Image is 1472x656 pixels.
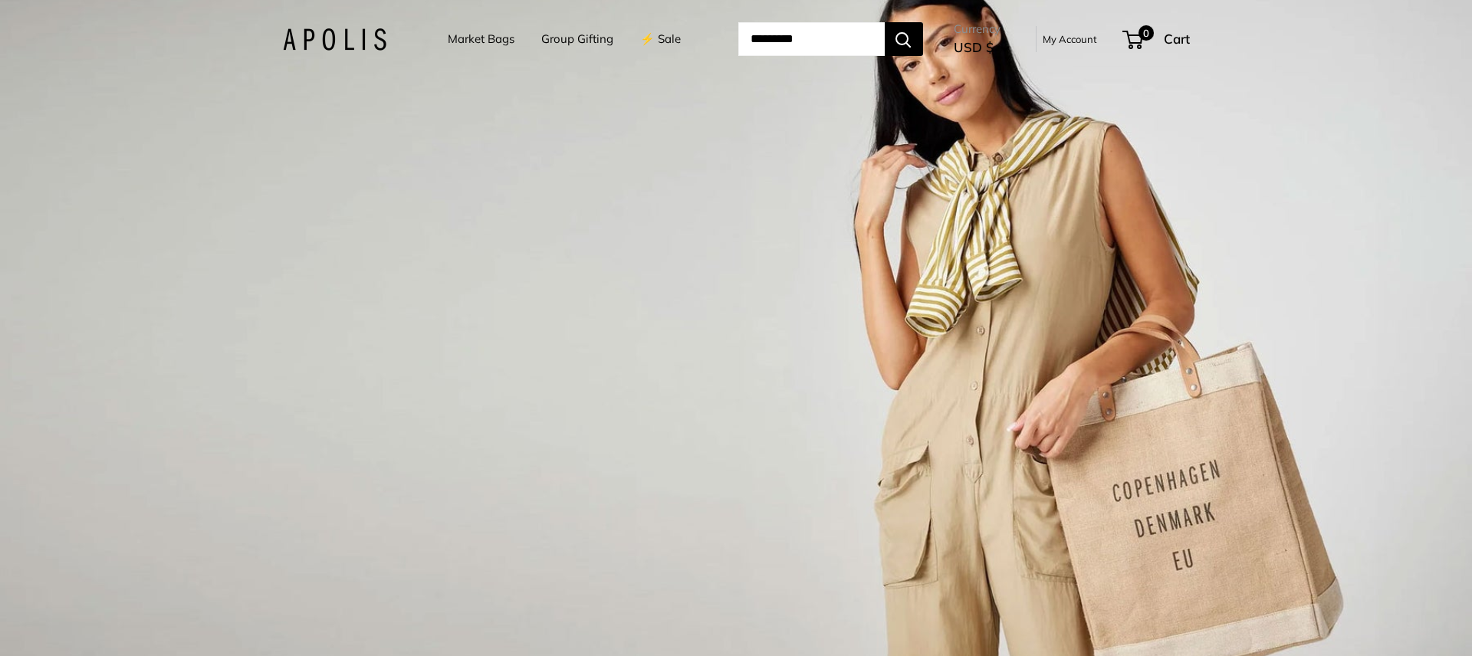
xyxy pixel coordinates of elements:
[738,22,885,56] input: Search...
[954,39,994,55] span: USD $
[954,18,1010,40] span: Currency
[954,35,1010,60] button: USD $
[885,22,923,56] button: Search
[1124,27,1190,51] a: 0 Cart
[1164,31,1190,47] span: Cart
[640,28,681,50] a: ⚡️ Sale
[1138,25,1153,41] span: 0
[541,28,613,50] a: Group Gifting
[448,28,514,50] a: Market Bags
[1043,30,1097,48] a: My Account
[283,28,386,51] img: Apolis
